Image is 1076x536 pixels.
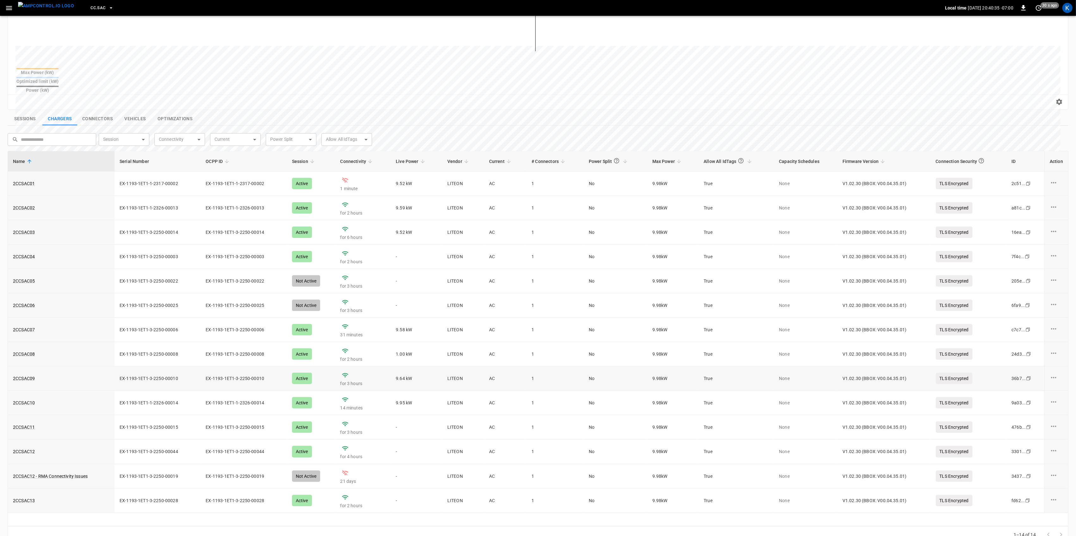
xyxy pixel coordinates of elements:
[13,253,35,260] a: 2CCSAC04
[779,448,832,455] p: None
[526,318,584,342] td: 1
[936,155,986,167] div: Connection Security
[13,448,35,455] a: 2CCSAC12
[584,245,647,269] td: No
[292,446,312,457] div: Active
[115,342,201,366] td: EX-1193-1ET1-3-2250-00008
[391,489,442,513] td: -
[837,342,931,366] td: V1.02.30 (BBOX: V00.04.35.01)
[13,473,88,479] a: 2CCSAC12 - RMA Connectivity Issues
[115,489,201,513] td: EX-1193-1ET1-3-2250-00028
[484,342,527,366] td: AC
[647,415,699,439] td: 9.98 kW
[13,400,35,406] a: 2CCSAC10
[968,5,1013,11] p: [DATE] 20:40:35 -07:00
[936,421,973,433] p: TLS Encrypted
[779,302,832,309] p: None
[526,269,584,293] td: 1
[652,158,683,165] span: Max Power
[936,397,973,408] p: TLS Encrypted
[201,439,287,464] td: EX-1193-1ET1-3-2250-00044
[442,245,484,269] td: LITEON
[837,318,931,342] td: V1.02.30 (BBOX: V00.04.35.01)
[115,439,201,464] td: EX-1193-1ET1-3-2250-00044
[1012,278,1026,284] div: 205e ...
[526,439,584,464] td: 1
[1026,399,1032,406] div: copy
[699,293,774,318] td: True
[442,293,484,318] td: LITEON
[340,307,386,314] p: for 3 hours
[115,391,201,415] td: EX-1193-1ET1-1-2326-00014
[201,464,287,489] td: EX-1193-1ET1-3-2250-00019
[442,366,484,391] td: LITEON
[526,342,584,366] td: 1
[837,245,931,269] td: V1.02.30 (BBOX: V00.04.35.01)
[442,415,484,439] td: LITEON
[115,318,201,342] td: EX-1193-1ET1-3-2250-00006
[584,366,647,391] td: No
[936,348,973,360] p: TLS Encrypted
[292,251,312,262] div: Active
[584,342,647,366] td: No
[779,351,832,357] p: None
[13,302,35,309] a: 2CCSAC06
[391,415,442,439] td: -
[340,158,374,165] span: Connectivity
[584,464,647,489] td: No
[13,278,35,284] a: 2CCSAC05
[206,158,231,165] span: OCPP ID
[391,391,442,415] td: 9.95 kW
[843,158,887,165] span: Firmware Version
[1050,203,1063,213] div: charge point options
[584,489,647,513] td: No
[77,112,118,126] button: show latest connectors
[1012,497,1025,504] div: fd62 ...
[1012,302,1025,309] div: 6fa9 ...
[779,497,832,504] p: None
[442,342,484,366] td: LITEON
[837,415,931,439] td: V1.02.30 (BBOX: V00.04.35.01)
[340,356,386,362] p: for 2 hours
[1012,400,1026,406] div: 9a03 ...
[115,293,201,318] td: EX-1193-1ET1-3-2250-00025
[396,158,427,165] span: Live Power
[1026,448,1032,455] div: copy
[1007,151,1045,171] th: ID
[442,464,484,489] td: LITEON
[1012,424,1026,430] div: 476b ...
[1044,151,1068,171] th: Action
[1050,496,1063,505] div: charge point options
[526,245,584,269] td: 1
[945,5,967,11] p: Local time
[1050,349,1063,359] div: charge point options
[13,180,35,187] a: 2CCSAC01
[1026,375,1032,382] div: copy
[584,269,647,293] td: No
[484,293,527,318] td: AC
[779,253,832,260] p: None
[936,446,973,457] p: TLS Encrypted
[292,495,312,506] div: Active
[936,300,973,311] p: TLS Encrypted
[699,391,774,415] td: True
[1012,473,1026,479] div: 3437 ...
[391,439,442,464] td: -
[647,293,699,318] td: 9.98 kW
[1050,276,1063,286] div: charge point options
[699,318,774,342] td: True
[837,464,931,489] td: V1.02.30 (BBOX: V00.04.35.01)
[936,373,973,384] p: TLS Encrypted
[699,342,774,366] td: True
[18,2,74,10] img: ampcontrol.io logo
[340,332,386,338] p: 31 minutes
[447,158,470,165] span: Vendor
[647,269,699,293] td: 9.98 kW
[589,155,629,167] span: Power Split
[340,478,386,484] p: 21 days
[779,424,832,430] p: None
[584,293,647,318] td: No
[442,489,484,513] td: LITEON
[115,415,201,439] td: EX-1193-1ET1-3-2250-00015
[1012,253,1025,260] div: 7f4c ...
